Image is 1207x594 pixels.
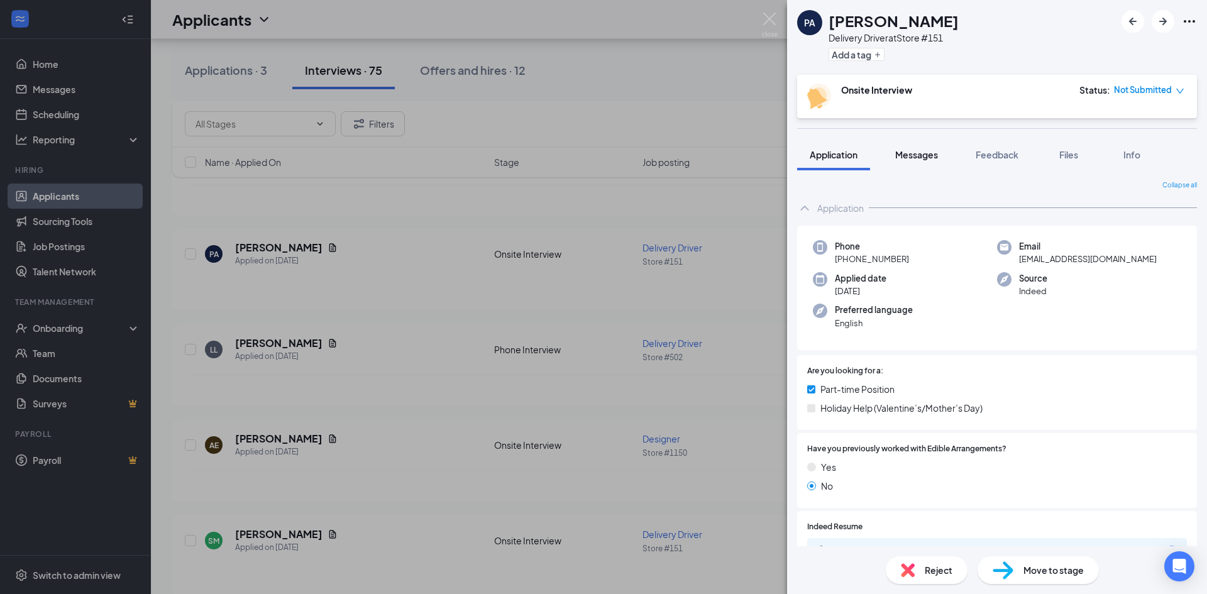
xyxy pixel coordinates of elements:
[835,317,913,329] span: English
[835,253,909,265] span: [PHONE_NUMBER]
[1019,253,1157,265] span: [EMAIL_ADDRESS][DOMAIN_NAME]
[1164,544,1179,559] svg: Download
[807,443,1006,455] span: Have you previously worked with Edible Arrangements?
[815,545,825,555] svg: Paperclip
[821,479,833,493] span: No
[829,31,959,44] div: Delivery Driver at Store #151
[1019,240,1157,253] span: Email
[1079,84,1110,96] div: Status :
[1125,14,1140,29] svg: ArrowLeftNew
[835,272,886,285] span: Applied date
[835,240,909,253] span: Phone
[874,51,881,58] svg: Plus
[976,149,1018,160] span: Feedback
[797,201,812,216] svg: ChevronUp
[821,460,836,474] span: Yes
[1152,10,1174,33] button: ArrowRight
[895,149,938,160] span: Messages
[815,545,1018,557] a: Paperclip01e95de742775edeeaa6baa67041407e.pdf
[1176,87,1184,96] span: down
[1182,14,1197,29] svg: Ellipses
[804,16,815,29] div: PA
[820,401,983,415] span: Holiday Help (Valentine’s/Mother’s Day)
[810,149,857,160] span: Application
[925,563,952,577] span: Reject
[830,545,1006,555] div: 01e95de742775edeeaa6baa67041407e.pdf
[829,10,959,31] h1: [PERSON_NAME]
[1162,180,1197,190] span: Collapse all
[1023,563,1084,577] span: Move to stage
[820,382,895,396] span: Part-time Position
[807,365,883,377] span: Are you looking for a:
[1114,84,1172,96] span: Not Submitted
[835,285,886,297] span: [DATE]
[841,84,912,96] b: Onsite Interview
[817,202,864,214] div: Application
[1164,551,1194,581] div: Open Intercom Messenger
[1019,285,1047,297] span: Indeed
[835,304,913,316] span: Preferred language
[1155,14,1171,29] svg: ArrowRight
[807,521,863,533] span: Indeed Resume
[1019,272,1047,285] span: Source
[1122,10,1144,33] button: ArrowLeftNew
[1123,149,1140,160] span: Info
[1059,149,1078,160] span: Files
[829,48,885,61] button: PlusAdd a tag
